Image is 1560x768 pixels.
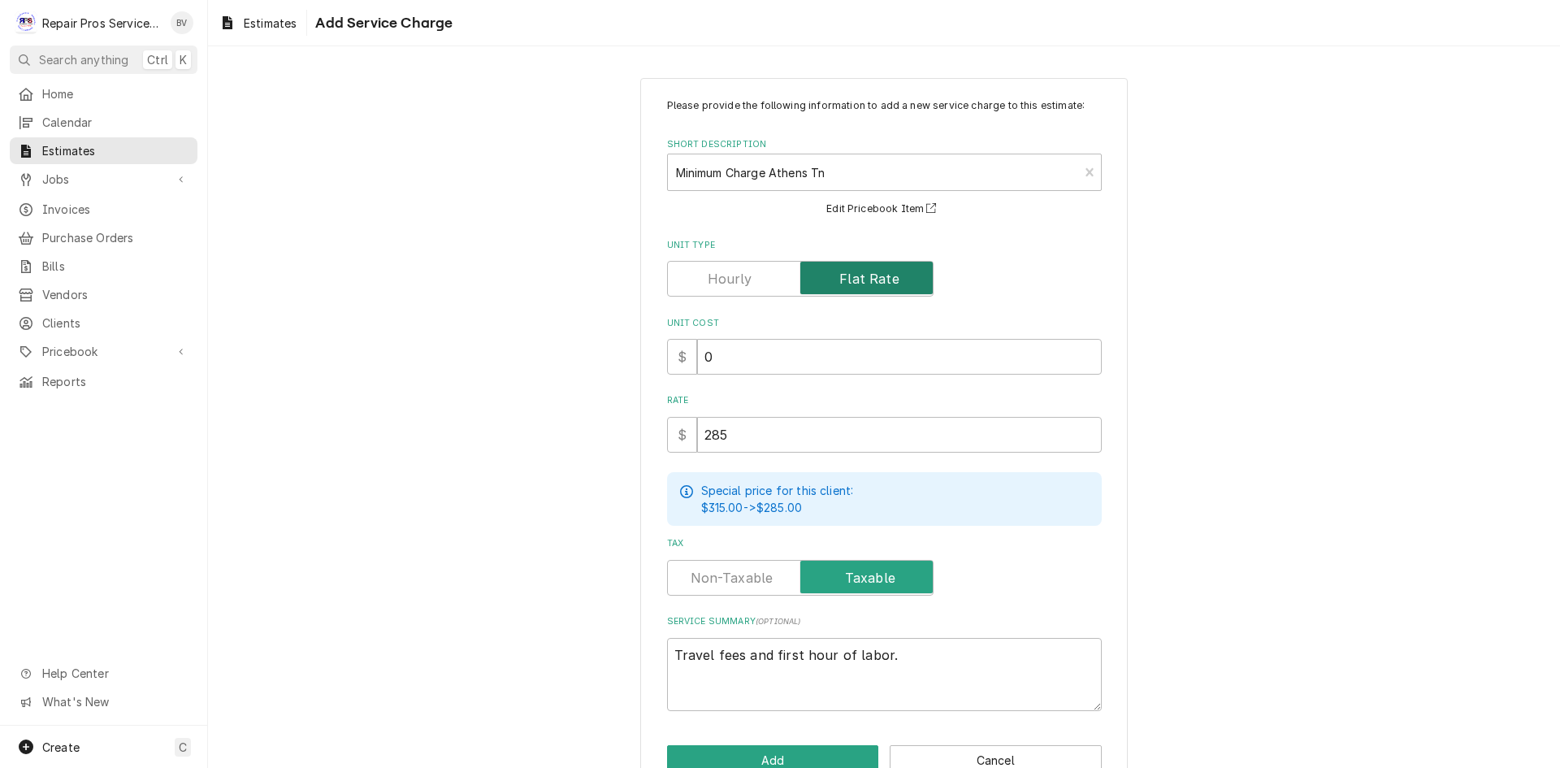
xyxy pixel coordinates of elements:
[10,660,197,687] a: Go to Help Center
[42,258,189,275] span: Bills
[701,501,803,514] span: $315.00 -> $285.00
[10,310,197,336] a: Clients
[10,338,197,365] a: Go to Pricebook
[667,138,1102,151] label: Short Description
[667,239,1102,252] label: Unit Type
[10,368,197,395] a: Reports
[171,11,193,34] div: BV
[824,199,944,219] button: Edit Pricebook Item
[244,15,297,32] span: Estimates
[667,394,1102,452] div: [object Object]
[42,740,80,754] span: Create
[10,224,197,251] a: Purchase Orders
[756,617,801,626] span: ( optional )
[10,196,197,223] a: Invoices
[180,51,187,68] span: K
[42,201,189,218] span: Invoices
[42,85,189,102] span: Home
[213,10,303,37] a: Estimates
[667,537,1102,595] div: Tax
[39,51,128,68] span: Search anything
[10,281,197,308] a: Vendors
[667,317,1102,330] label: Unit Cost
[667,239,1102,297] div: Unit Type
[701,482,854,499] p: Special price for this client:
[667,537,1102,550] label: Tax
[667,98,1102,113] p: Please provide the following information to add a new service charge to this estimate:
[15,11,37,34] div: R
[42,114,189,131] span: Calendar
[667,638,1102,711] textarea: Travel fees and first hour of labor.
[171,11,193,34] div: Brian Volker's Avatar
[42,373,189,390] span: Reports
[42,171,165,188] span: Jobs
[10,80,197,107] a: Home
[10,46,197,74] button: Search anythingCtrlK
[667,339,697,375] div: $
[15,11,37,34] div: Repair Pros Services Inc's Avatar
[667,615,1102,710] div: Service Summary
[667,317,1102,375] div: Unit Cost
[42,229,189,246] span: Purchase Orders
[10,253,197,280] a: Bills
[310,12,453,34] span: Add Service Charge
[667,417,697,453] div: $
[42,15,162,32] div: Repair Pros Services Inc
[667,615,1102,628] label: Service Summary
[42,693,188,710] span: What's New
[10,109,197,136] a: Calendar
[42,315,189,332] span: Clients
[147,51,168,68] span: Ctrl
[10,688,197,715] a: Go to What's New
[42,665,188,682] span: Help Center
[667,98,1102,711] div: Line Item Create/Update Form
[42,343,165,360] span: Pricebook
[667,394,1102,407] label: Rate
[42,286,189,303] span: Vendors
[179,739,187,756] span: C
[42,142,189,159] span: Estimates
[667,138,1102,219] div: Short Description
[10,166,197,193] a: Go to Jobs
[10,137,197,164] a: Estimates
